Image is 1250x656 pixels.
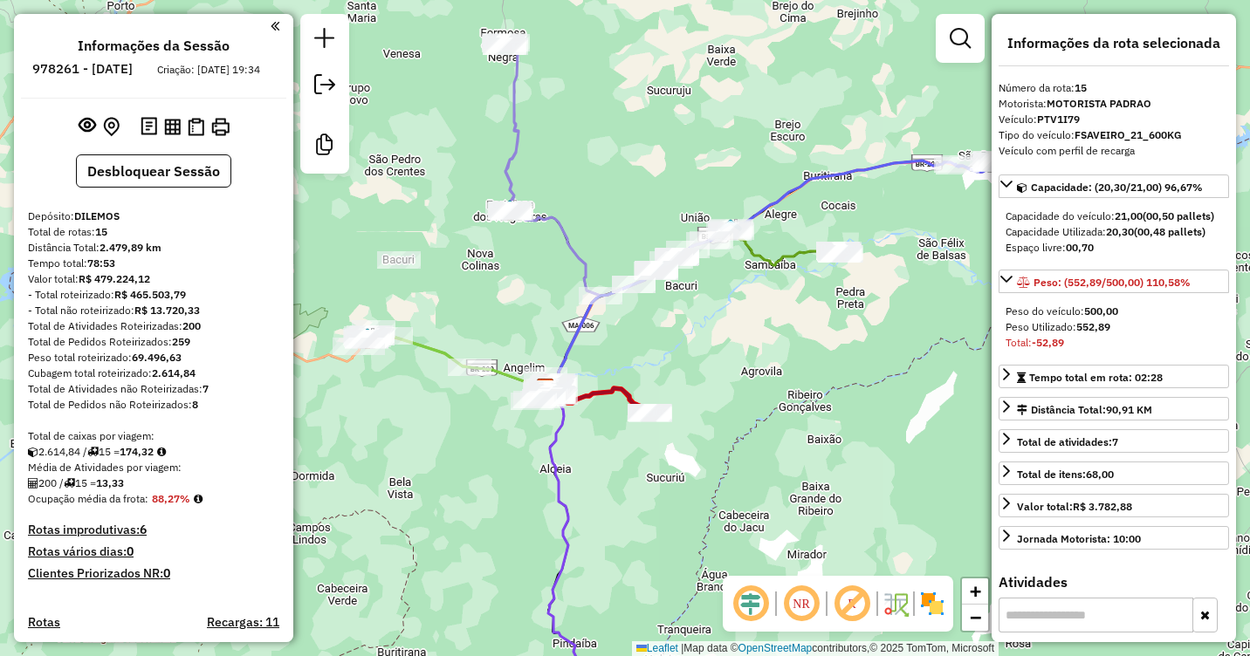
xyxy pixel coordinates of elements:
[1017,467,1114,482] div: Total de itens:
[182,319,201,332] strong: 200
[1134,225,1205,238] strong: (00,48 pallets)
[28,523,279,537] h4: Rotas improdutivas:
[999,297,1229,358] div: Peso: (552,89/500,00) 110,58%
[87,256,115,270] strong: 78:53
[28,428,279,444] div: Total de caixas por viagem:
[152,366,196,379] strong: 2.614,84
[999,96,1229,112] div: Motorista:
[161,114,184,138] button: Visualizar relatório de Roteirização
[999,35,1229,51] h4: Informações da rota selecionada
[1075,128,1182,141] strong: FSAVEIRO_21_600KG
[534,378,557,400] img: DILEMOS
[1073,500,1132,513] strong: R$ 3.782,88
[28,460,279,475] div: Média de Atividades por viagem:
[999,127,1229,143] div: Tipo do veículo:
[203,382,209,395] strong: 7
[78,38,230,54] h4: Informações da Sessão
[984,151,1006,174] img: São Domingos do Azeitão
[1006,335,1222,351] div: Total:
[738,642,813,654] a: OpenStreetMap
[152,492,190,505] strong: 88,27%
[307,21,342,60] a: Nova sessão e pesquisa
[184,114,208,140] button: Visualizar Romaneio
[999,202,1229,263] div: Capacidade: (20,30/21,00) 96,67%
[134,304,200,317] strong: R$ 13.720,33
[132,351,182,364] strong: 69.496,63
[137,113,161,140] button: Logs desbloquear sessão
[999,494,1229,517] a: Valor total:R$ 3.782,88
[1032,336,1064,349] strong: -52,89
[74,209,120,222] strong: DILEMOS
[28,366,279,381] div: Cubagem total roteirizado:
[1031,181,1203,194] span: Capacidade: (20,30/21,00) 96,67%
[1084,304,1118,318] strong: 500,00
[1066,241,1094,254] strong: 00,70
[1006,224,1222,240] div: Capacidade Utilizada:
[28,381,279,397] div: Total de Atividades não Roteirizadas:
[1086,468,1114,481] strong: 68,00
[114,288,186,301] strong: R$ 465.503,79
[999,143,1229,159] div: Veículo com perfil de recarga
[157,447,166,457] i: Meta Caixas/viagem: 1,00 Diferença: 173,32
[1017,531,1141,547] div: Jornada Motorista: 10:00
[76,154,231,188] button: Desbloquear Sessão
[271,16,279,36] a: Clique aqui para minimizar o painel
[100,241,161,254] strong: 2.479,89 km
[28,318,279,334] div: Total de Atividades Roteirizadas:
[632,641,999,656] div: Map data © contributors,© 2025 TomTom, Microsoft
[999,112,1229,127] div: Veículo:
[999,461,1229,485] a: Total de itens:68,00
[172,335,190,348] strong: 259
[75,113,100,140] button: Exibir sessão original
[32,61,133,77] h6: 978261 - [DATE]
[87,447,99,457] i: Total de rotas
[681,642,683,654] span: |
[356,327,379,350] img: Riachão
[999,526,1229,550] a: Jornada Motorista: 10:00
[163,565,170,581] strong: 0
[1115,209,1143,222] strong: 21,00
[28,444,279,460] div: 2.614,84 / 15 =
[28,350,279,366] div: Peso total roteirizado:
[999,365,1229,388] a: Tempo total em rota: 02:28
[1017,435,1118,448] span: Total de atividades:
[307,67,342,106] a: Exportar sessão
[636,642,678,654] a: Leaflet
[999,574,1229,591] h4: Atividades
[96,476,124,489] strong: 13,33
[207,615,279,630] h4: Recargas: 11
[882,590,910,618] img: Fluxo de ruas
[999,270,1229,293] a: Peso: (552,89/500,00) 110,58%
[28,492,148,505] span: Ocupação média da frota:
[28,224,279,240] div: Total de rotas:
[28,240,279,256] div: Distância Total:
[28,475,279,491] div: 200 / 15 =
[28,334,279,350] div: Total de Pedidos Roteirizados:
[1143,209,1214,222] strong: (00,50 pallets)
[28,544,279,559] h4: Rotas vários dias:
[28,397,279,413] div: Total de Pedidos não Roteirizados:
[28,615,60,630] a: Rotas
[28,566,279,581] h4: Clientes Priorizados NR:
[64,478,75,489] i: Total de rotas
[962,578,988,605] a: Zoom in
[1037,113,1080,126] strong: PTV1I79
[780,583,822,625] span: Ocultar NR
[970,606,981,628] span: −
[28,447,38,457] i: Cubagem total roteirizado
[28,256,279,271] div: Tempo total:
[999,80,1229,96] div: Número da rota:
[999,174,1229,198] a: Capacidade: (20,30/21,00) 96,67%
[1006,208,1222,224] div: Capacidade do veículo:
[1106,403,1152,416] span: 90,91 KM
[192,398,198,411] strong: 8
[1017,402,1152,418] div: Distância Total:
[1034,276,1191,289] span: Peso: (552,89/500,00) 110,58%
[1006,319,1222,335] div: Peso Utilizado:
[120,445,154,458] strong: 174,32
[943,21,978,56] a: Exibir filtros
[1006,240,1222,256] div: Espaço livre:
[95,225,107,238] strong: 15
[1006,304,1118,318] span: Peso do veículo:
